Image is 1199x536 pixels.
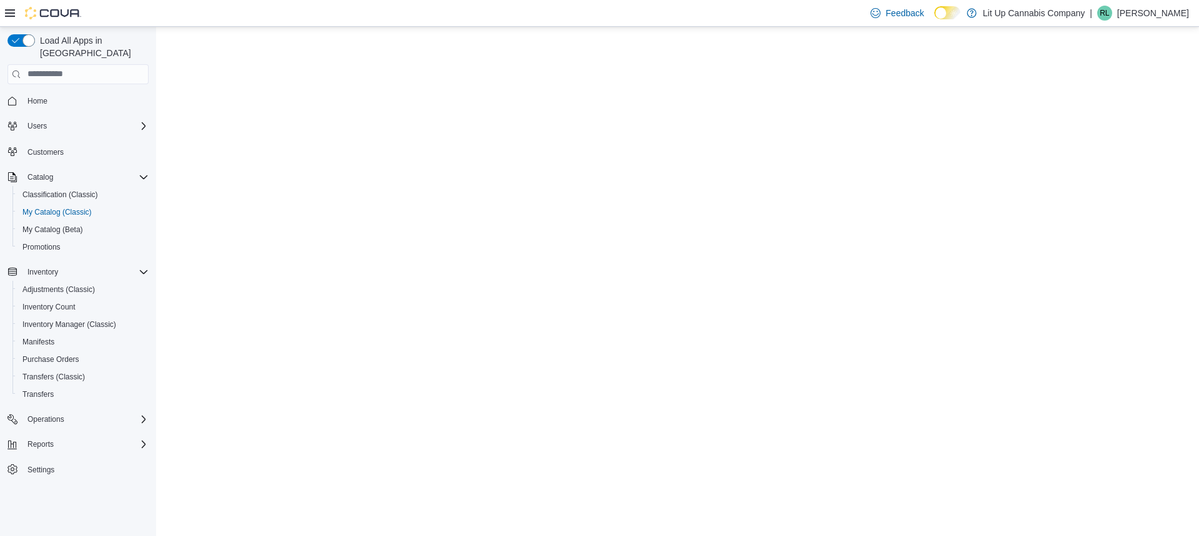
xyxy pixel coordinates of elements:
span: Inventory Count [17,300,149,314]
button: Users [2,117,154,135]
span: Inventory Manager (Classic) [17,317,149,332]
button: Operations [22,412,69,427]
span: Classification (Classic) [17,187,149,202]
span: Load All Apps in [GEOGRAPHIC_DATA] [35,34,149,59]
a: Manifests [17,334,59,349]
span: Promotions [22,242,61,252]
a: Promotions [17,240,66,255]
button: Transfers (Classic) [12,368,154,386]
a: Purchase Orders [17,352,84,367]
button: Reports [22,437,59,452]
button: Purchase Orders [12,351,154,368]
button: Settings [2,460,154,479]
a: Transfers (Classic) [17,369,90,384]
span: Feedback [886,7,924,19]
span: Settings [22,462,149,477]
span: Adjustments (Classic) [17,282,149,297]
span: Settings [27,465,54,475]
span: Operations [22,412,149,427]
a: My Catalog (Beta) [17,222,88,237]
span: Catalog [22,170,149,185]
span: Operations [27,414,64,424]
button: Catalog [2,168,154,186]
span: Manifests [17,334,149,349]
span: Reports [22,437,149,452]
span: Promotions [17,240,149,255]
span: Home [27,96,47,106]
span: Customers [27,147,64,157]
span: RL [1100,6,1109,21]
button: Inventory [2,263,154,281]
a: Adjustments (Classic) [17,282,100,297]
span: Inventory [27,267,58,277]
span: Transfers (Classic) [17,369,149,384]
button: My Catalog (Beta) [12,221,154,238]
span: My Catalog (Classic) [22,207,92,217]
button: Inventory [22,265,63,280]
button: Catalog [22,170,58,185]
span: Purchase Orders [17,352,149,367]
span: Users [22,119,149,134]
p: Lit Up Cannabis Company [983,6,1085,21]
span: Purchase Orders [22,354,79,364]
span: Classification (Classic) [22,190,98,200]
a: Classification (Classic) [17,187,103,202]
button: My Catalog (Classic) [12,203,154,221]
a: Home [22,94,52,109]
span: My Catalog (Beta) [17,222,149,237]
span: Transfers [17,387,149,402]
a: Inventory Count [17,300,81,314]
span: Transfers (Classic) [22,372,85,382]
span: Customers [22,144,149,159]
button: Reports [2,436,154,453]
a: Customers [22,145,69,160]
div: Roy Lackey [1097,6,1112,21]
a: Transfers [17,387,59,402]
button: Inventory Manager (Classic) [12,316,154,333]
button: Inventory Count [12,298,154,316]
span: Inventory [22,265,149,280]
span: Adjustments (Classic) [22,285,95,295]
button: Manifests [12,333,154,351]
button: Customers [2,142,154,160]
button: Transfers [12,386,154,403]
a: Settings [22,462,59,477]
span: Inventory Manager (Classic) [22,319,116,329]
p: | [1090,6,1092,21]
span: Manifests [22,337,54,347]
a: Feedback [866,1,929,26]
span: Transfers [22,389,54,399]
p: [PERSON_NAME] [1117,6,1189,21]
span: Inventory Count [22,302,76,312]
span: My Catalog (Beta) [22,225,83,235]
button: Users [22,119,52,134]
span: Users [27,121,47,131]
a: Inventory Manager (Classic) [17,317,121,332]
button: Operations [2,411,154,428]
button: Promotions [12,238,154,256]
button: Home [2,92,154,110]
span: My Catalog (Classic) [17,205,149,220]
span: Reports [27,439,54,449]
span: Catalog [27,172,53,182]
button: Adjustments (Classic) [12,281,154,298]
nav: Complex example [7,87,149,511]
button: Classification (Classic) [12,186,154,203]
a: My Catalog (Classic) [17,205,97,220]
input: Dark Mode [934,6,960,19]
span: Home [22,93,149,109]
span: Dark Mode [934,19,935,20]
img: Cova [25,7,81,19]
